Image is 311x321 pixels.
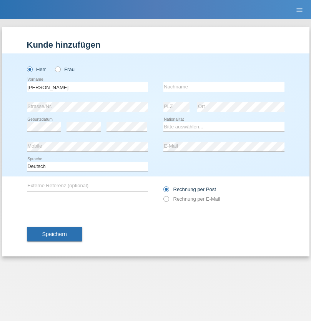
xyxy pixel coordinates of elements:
[163,196,168,206] input: Rechnung per E-Mail
[292,7,307,12] a: menu
[163,186,168,196] input: Rechnung per Post
[42,231,67,237] span: Speichern
[55,67,60,72] input: Frau
[27,40,284,50] h1: Kunde hinzufügen
[27,67,46,72] label: Herr
[55,67,75,72] label: Frau
[163,196,220,202] label: Rechnung per E-Mail
[27,227,82,241] button: Speichern
[163,186,216,192] label: Rechnung per Post
[296,6,303,14] i: menu
[27,67,32,72] input: Herr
